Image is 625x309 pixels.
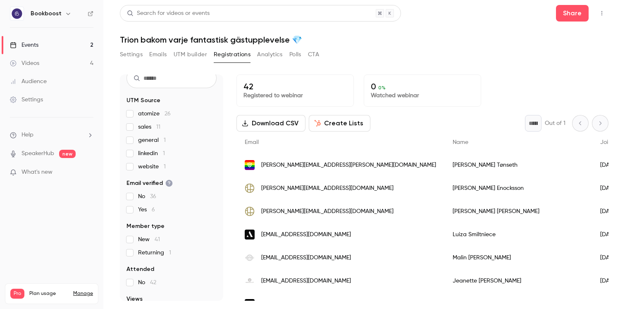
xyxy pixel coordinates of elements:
span: Pro [10,289,24,299]
span: No [138,192,156,201]
span: 6 [152,207,155,213]
img: steamhotel.se [245,253,255,263]
span: 1 [164,137,166,143]
button: CTA [308,48,319,61]
button: Polls [289,48,301,61]
button: Emails [149,48,167,61]
div: Events [10,41,38,49]
span: What's new [21,168,52,177]
p: 42 [243,81,347,91]
img: strawberry.no [245,160,255,170]
span: Member type [126,222,165,230]
img: Bookboost [10,7,24,20]
a: Manage [73,290,93,297]
span: UTM Source [126,96,160,105]
button: Analytics [257,48,283,61]
h1: Trion bakom varje fantastisk gästupplevelse 💎 [120,35,608,45]
p: Registered to webinar [243,91,347,100]
span: sales [138,123,160,131]
span: 42 [150,280,156,285]
span: atomize [138,110,171,118]
span: Email verified [126,179,173,187]
div: Jeanette [PERSON_NAME] [444,269,592,292]
span: 11 [156,124,160,130]
li: help-dropdown-opener [10,131,93,139]
div: Audience [10,77,47,86]
span: 26 [165,111,171,117]
img: hindsgavl.dk [245,276,255,286]
button: Download CSV [236,115,305,132]
span: [EMAIL_ADDRESS][DOMAIN_NAME] [261,230,351,239]
div: Malin [PERSON_NAME] [444,246,592,269]
span: 1 [163,151,165,156]
span: 0 % [378,85,386,91]
span: website [138,163,166,171]
span: 36 [150,194,156,199]
h6: Bookboost [31,10,62,18]
div: Settings [10,96,43,104]
span: new [59,150,76,158]
span: Attended [126,265,154,273]
span: Help [21,131,33,139]
img: anker.oslo.no [245,230,255,240]
div: Videos [10,59,39,67]
span: No [138,278,156,287]
a: SpeakerHub [21,149,54,158]
span: [PERSON_NAME][EMAIL_ADDRESS][PERSON_NAME][DOMAIN_NAME] [261,300,436,309]
span: Name [453,139,468,145]
div: Search for videos or events [127,9,210,18]
span: Email [245,139,259,145]
img: hotellfritiden.se [245,206,255,216]
span: 41 [155,237,160,242]
button: Registrations [214,48,250,61]
div: [PERSON_NAME] Enocksson [444,177,592,200]
button: Create Lists [309,115,370,132]
span: general [138,136,166,144]
span: Returning [138,249,171,257]
span: 1 [169,250,171,256]
span: Views [126,295,143,303]
img: firsthotels.com [245,299,255,309]
p: Out of 1 [545,119,565,127]
span: [EMAIL_ADDRESS][DOMAIN_NAME] [261,277,351,285]
img: hotellfritiden.se [245,183,255,193]
button: UTM builder [174,48,207,61]
button: Share [556,5,589,22]
button: Settings [120,48,143,61]
div: Luiza Smiltniece [444,223,592,246]
p: Watched webinar [371,91,474,100]
div: [PERSON_NAME] [PERSON_NAME] [444,200,592,223]
span: linkedin [138,149,165,158]
span: New [138,235,160,244]
span: [PERSON_NAME][EMAIL_ADDRESS][DOMAIN_NAME] [261,207,394,216]
span: [EMAIL_ADDRESS][DOMAIN_NAME] [261,254,351,262]
span: Yes [138,206,155,214]
p: 0 [371,81,474,91]
span: Plan usage [29,290,68,297]
iframe: Noticeable Trigger [83,169,93,176]
div: [PERSON_NAME] Tønseth [444,153,592,177]
span: 1 [164,164,166,170]
span: [PERSON_NAME][EMAIL_ADDRESS][DOMAIN_NAME] [261,184,394,193]
span: [PERSON_NAME][EMAIL_ADDRESS][PERSON_NAME][DOMAIN_NAME] [261,161,436,170]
